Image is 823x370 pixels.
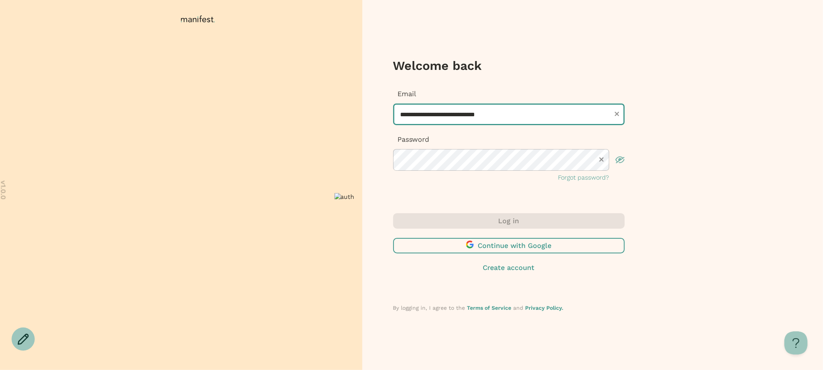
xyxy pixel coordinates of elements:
[335,193,355,200] img: auth
[526,305,564,311] a: Privacy Policy.
[393,89,625,99] p: Email
[393,305,564,311] span: By logging in, I agree to the and
[393,238,625,253] button: Continue with Google
[784,331,808,355] iframe: Help Scout Beacon - Open
[558,173,609,182] button: Forgot password?
[393,263,625,273] button: Create account
[393,134,625,144] p: Password
[467,305,512,311] a: Terms of Service
[393,58,625,73] h3: Welcome back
